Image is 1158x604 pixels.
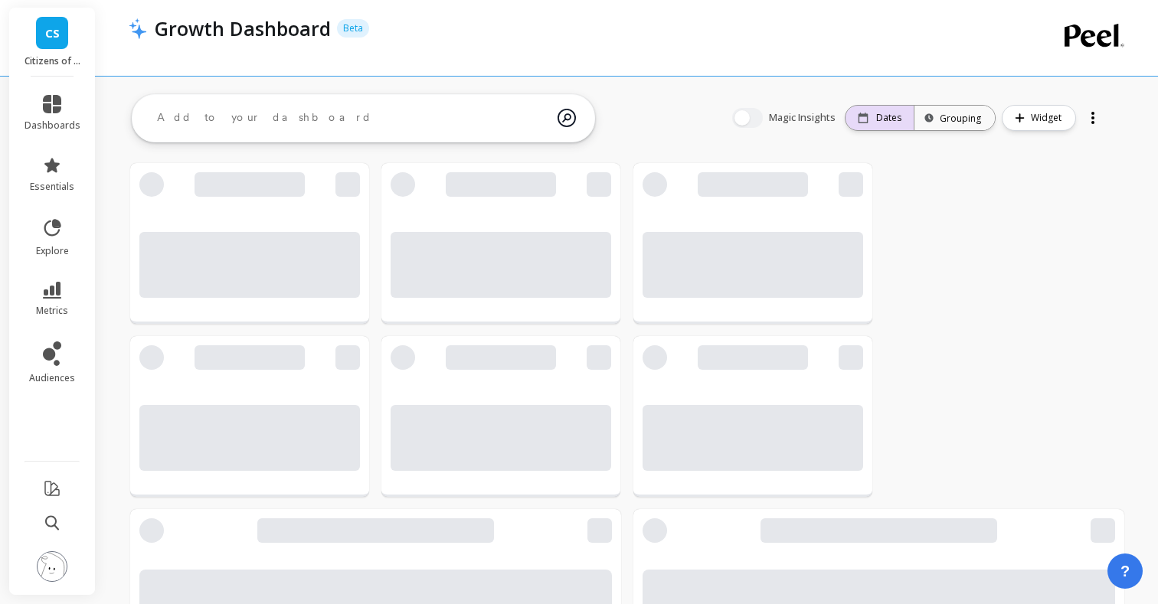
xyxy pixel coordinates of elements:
[928,111,981,126] div: Grouping
[769,110,839,126] span: Magic Insights
[337,19,369,38] p: Beta
[1107,553,1143,589] button: ?
[876,112,901,124] p: Dates
[155,15,331,41] p: Growth Dashboard
[1002,105,1076,131] button: Widget
[25,119,80,132] span: dashboards
[1120,560,1130,582] span: ?
[30,181,74,193] span: essentials
[558,97,576,139] img: magic search icon
[45,24,60,42] span: CS
[1031,110,1066,126] span: Widget
[29,372,75,384] span: audiences
[25,55,80,67] p: Citizens of Soil
[37,551,67,582] img: profile picture
[36,305,68,317] span: metrics
[36,245,69,257] span: explore
[129,18,147,39] img: header icon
